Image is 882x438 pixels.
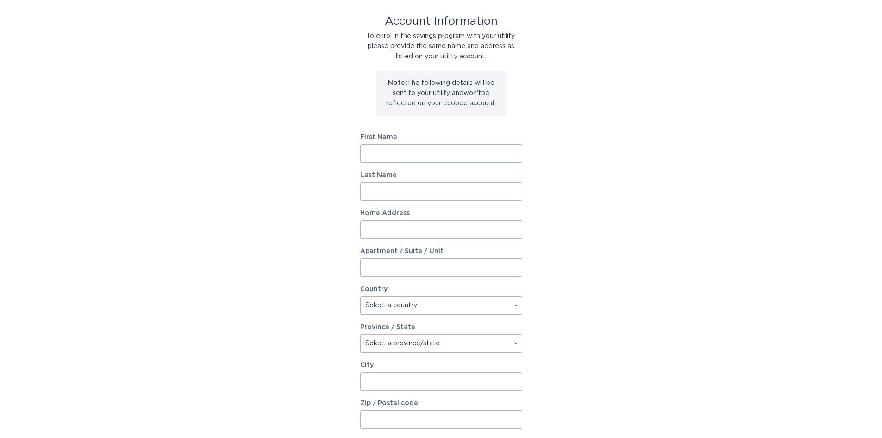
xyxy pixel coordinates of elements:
[360,362,522,368] label: City
[360,31,522,62] div: To enrol in the savings program with your utility, please provide the same name and address as li...
[360,134,522,140] label: First Name
[360,210,522,216] label: Home Address
[383,78,499,108] p: The following details will be sent to your utility and won't be reflected on your ecobee account.
[360,16,522,26] div: Account Information
[360,172,522,178] label: Last Name
[360,400,522,406] label: Zip / Postal code
[360,286,388,292] label: Country
[360,248,522,254] label: Apartment / Suite / Unit
[388,80,407,86] strong: Note:
[360,324,415,330] label: Province / State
